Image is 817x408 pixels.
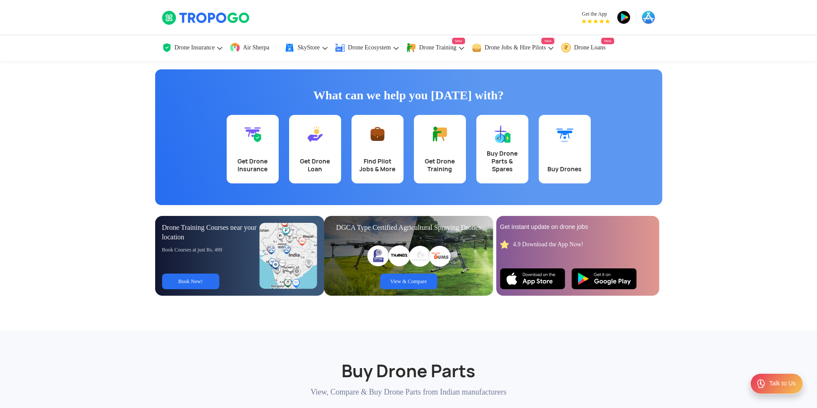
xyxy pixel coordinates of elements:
[380,274,437,289] a: View & Compare
[230,35,278,61] a: Air Sherpa
[162,387,656,398] p: View, Compare & Buy Drone Parts from Indian manufacturers
[544,165,586,173] div: Buy Drones
[582,10,610,17] span: Get the App
[541,38,554,44] span: New
[406,35,465,61] a: Drone TrainingNew
[306,125,324,143] img: Get Drone Loan
[617,10,631,24] img: playstore
[357,157,398,173] div: Find Pilot Jobs & More
[500,223,655,232] div: Get instant update on drone jobs
[227,115,279,183] a: Get Drone Insurance
[162,10,251,25] img: TropoGo Logo
[756,379,766,389] img: ic_Support.svg
[232,157,273,173] div: Get Drone Insurance
[482,150,523,173] div: Buy Drone Parts & Spares
[431,125,449,143] img: Get Drone Training
[574,44,605,51] span: Drone Loans
[476,115,528,183] a: Buy Drone Parts & Spares
[284,35,328,61] a: SkyStore
[494,125,511,143] img: Buy Drone Parts & Spares
[561,35,614,61] a: Drone LoansNew
[335,35,400,61] a: Drone Ecosystem
[162,274,219,289] a: Book Now!
[162,35,224,61] a: Drone Insurance
[162,246,260,253] div: Book Courses at just Rs. 499
[175,44,215,51] span: Drone Insurance
[500,240,509,249] img: star_rating
[485,44,546,51] span: Drone Jobs & Hire Pilots
[539,115,591,183] a: Buy Drones
[289,115,341,183] a: Get Drone Loan
[472,35,555,61] a: Drone Jobs & Hire PilotsNew
[601,38,614,44] span: New
[244,125,261,143] img: Get Drone Insurance
[297,44,319,51] span: SkyStore
[582,19,610,23] img: App Raking
[352,115,404,183] a: Find Pilot Jobs & More
[513,240,583,248] div: 4.9 Download the App Now!
[572,268,637,289] img: Playstore
[331,223,486,232] div: DGCA Type Certified Agricultural Spraying Drones
[162,87,656,104] h1: What can we help you [DATE] with?
[556,125,573,143] img: Buy Drones
[419,44,456,51] span: Drone Training
[369,125,386,143] img: Find Pilot Jobs & More
[294,157,336,173] div: Get Drone Loan
[414,115,466,183] a: Get Drone Training
[243,44,269,51] span: Air Sherpa
[452,38,465,44] span: New
[419,157,461,173] div: Get Drone Training
[500,268,565,289] img: Ios
[641,10,655,24] img: appstore
[162,223,260,242] div: Drone Training Courses near your location
[162,339,656,382] h2: Buy Drone Parts
[769,379,796,388] div: Talk to Us
[348,44,391,51] span: Drone Ecosystem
